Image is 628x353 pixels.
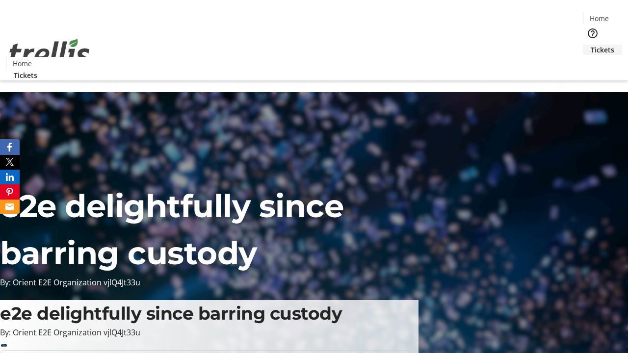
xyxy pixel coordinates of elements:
[583,55,602,75] button: Cart
[14,70,37,80] span: Tickets
[13,58,32,69] span: Home
[591,45,614,55] span: Tickets
[6,28,93,77] img: Orient E2E Organization vjlQ4Jt33u's Logo
[583,13,615,24] a: Home
[6,58,38,69] a: Home
[6,70,45,80] a: Tickets
[590,13,609,24] span: Home
[583,45,622,55] a: Tickets
[583,24,602,43] button: Help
